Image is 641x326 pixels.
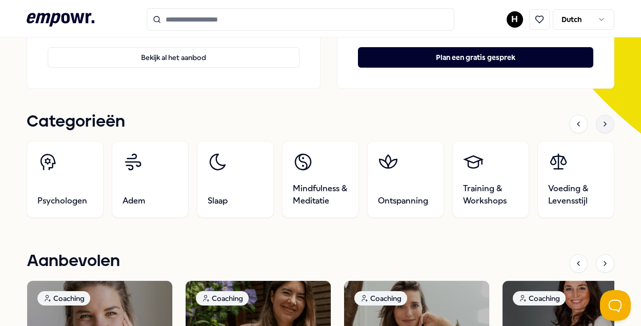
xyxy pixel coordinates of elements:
div: Coaching [196,291,249,305]
input: Search for products, categories or subcategories [147,8,454,31]
a: Bekijk al het aanbod [48,31,299,68]
button: Plan een gratis gesprek [358,47,593,68]
a: Training & Workshops [452,141,529,218]
a: Ontspanning [367,141,444,218]
a: Mindfulness & Meditatie [282,141,359,218]
span: Adem [123,195,145,207]
span: Slaap [208,195,228,207]
h1: Aanbevolen [27,249,120,274]
div: Coaching [37,291,90,305]
span: Training & Workshops [463,182,518,207]
iframe: Help Scout Beacon - Open [600,290,631,321]
button: Bekijk al het aanbod [48,47,299,68]
a: Voeding & Levensstijl [537,141,614,218]
a: Slaap [197,141,274,218]
a: Adem [112,141,189,218]
button: H [507,11,523,28]
h1: Categorieën [27,109,125,135]
span: Ontspanning [378,195,428,207]
a: Psychologen [27,141,104,218]
span: Psychologen [37,195,87,207]
span: Mindfulness & Meditatie [293,182,348,207]
span: Voeding & Levensstijl [548,182,604,207]
div: Coaching [513,291,566,305]
div: Coaching [354,291,407,305]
